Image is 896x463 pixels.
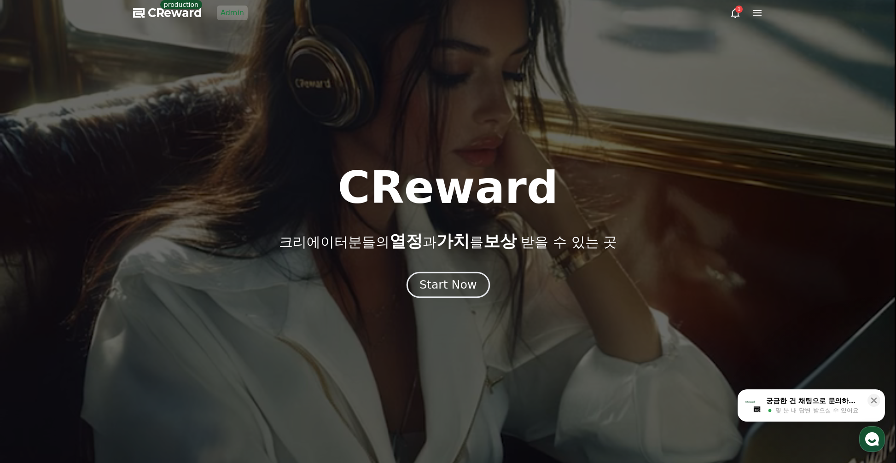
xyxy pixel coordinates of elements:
span: 열정 [390,231,423,250]
div: 1 [735,6,743,13]
a: 설정 [119,292,177,315]
p: 크리에이터분들의 과 를 받을 수 있는 곳 [279,232,617,250]
span: 보상 [483,231,517,250]
a: 대화 [61,292,119,315]
span: CReward [148,6,202,20]
h1: CReward [337,166,558,210]
span: 가치 [436,231,470,250]
span: 대화 [84,306,95,313]
span: 홈 [29,306,35,313]
a: Admin [217,6,248,20]
a: CReward [133,6,202,20]
span: 설정 [142,306,153,313]
div: Start Now [419,277,477,293]
a: 홈 [3,292,61,315]
button: Start Now [406,272,489,298]
a: 1 [730,7,741,18]
a: Start Now [408,282,488,290]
